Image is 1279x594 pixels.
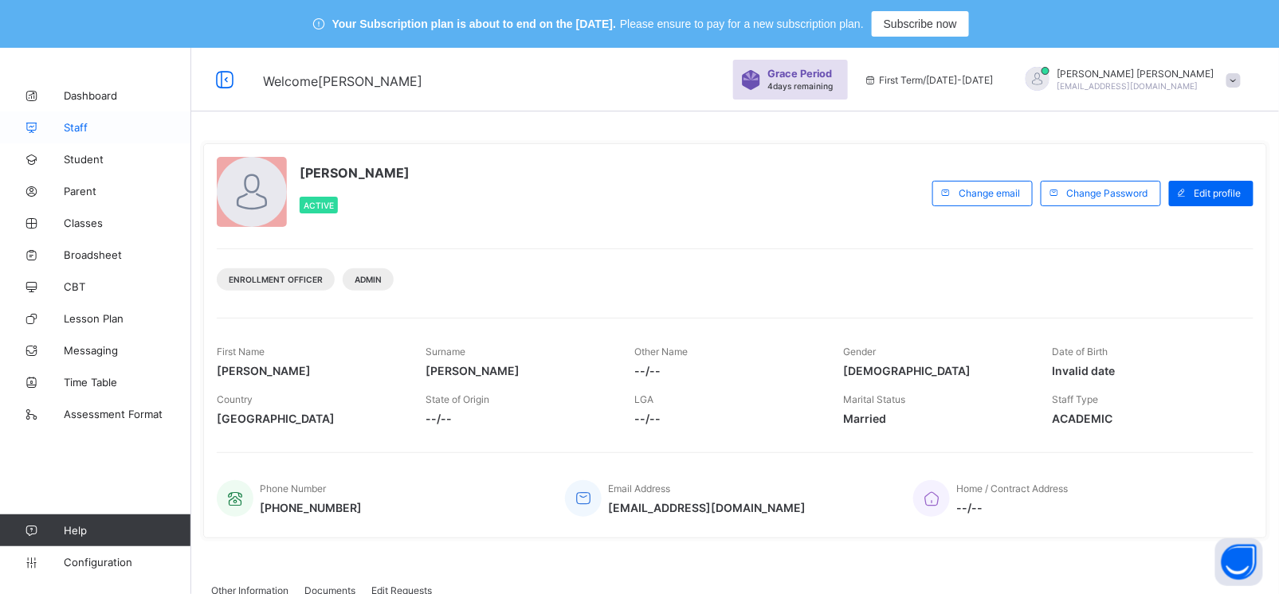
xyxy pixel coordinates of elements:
[864,74,994,86] span: session/term information
[426,364,610,377] span: [PERSON_NAME]
[1053,412,1238,425] span: ACADEMIC
[260,483,326,494] span: Phone Number
[300,165,410,181] span: [PERSON_NAME]
[64,344,191,357] span: Messaging
[355,275,382,284] span: Admin
[304,201,334,210] span: Active
[767,68,832,80] span: Grace Period
[956,501,1068,514] span: --/--
[1053,346,1108,358] span: Date of Birth
[634,364,819,377] span: --/--
[426,393,489,405] span: State of Origin
[634,412,819,425] span: --/--
[64,248,191,261] span: Broadsheet
[844,364,1029,377] span: [DEMOGRAPHIC_DATA]
[844,346,877,358] span: Gender
[64,217,191,229] span: Classes
[1053,364,1238,377] span: Invalid date
[608,483,670,494] span: Email Address
[1215,538,1263,586] button: Open asap
[426,346,465,358] span: Surname
[64,376,191,389] span: Time Table
[956,483,1068,494] span: Home / Contract Address
[64,153,191,166] span: Student
[1067,187,1148,199] span: Change Password
[64,185,191,197] span: Parent
[263,73,422,89] span: Welcome [PERSON_NAME]
[741,70,761,90] img: sticker-purple.71386a28dfed39d6af7621340158ba97.svg
[844,393,906,405] span: Marital Status
[959,187,1020,199] span: Change email
[260,501,362,514] span: [PHONE_NUMBER]
[634,393,653,405] span: LGA
[229,275,323,284] span: Enrollment Officer
[64,524,190,537] span: Help
[634,346,688,358] span: Other Name
[332,18,616,30] span: Your Subscription plan is about to end on the [DATE].
[217,346,265,358] span: First Name
[217,393,253,405] span: Country
[1057,81,1199,91] span: [EMAIL_ADDRESS][DOMAIN_NAME]
[426,412,610,425] span: --/--
[217,412,402,425] span: [GEOGRAPHIC_DATA]
[1053,393,1099,405] span: Staff Type
[64,556,190,569] span: Configuration
[844,412,1029,425] span: Married
[64,280,191,293] span: CBT
[1195,187,1242,199] span: Edit profile
[64,312,191,325] span: Lesson Plan
[767,81,833,91] span: 4 days remaining
[1010,67,1249,93] div: BENJAMINJEREMIAH
[64,408,191,420] span: Assessment Format
[1057,68,1214,80] span: [PERSON_NAME] [PERSON_NAME]
[64,89,191,102] span: Dashboard
[64,121,191,134] span: Staff
[608,501,806,514] span: [EMAIL_ADDRESS][DOMAIN_NAME]
[620,18,864,30] span: Please ensure to pay for a new subscription plan.
[217,364,402,377] span: [PERSON_NAME]
[884,18,957,30] span: Subscribe now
